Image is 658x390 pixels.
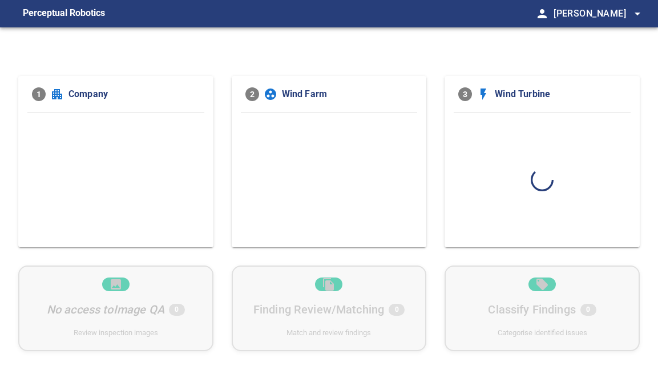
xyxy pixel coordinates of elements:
span: 2 [245,87,259,101]
span: arrow_drop_down [631,7,644,21]
span: person [535,7,549,21]
span: Wind Farm [282,87,413,101]
span: [PERSON_NAME] [554,6,644,22]
span: Wind Turbine [495,87,626,101]
span: 3 [458,87,472,101]
span: 1 [32,87,46,101]
button: [PERSON_NAME] [549,2,644,25]
span: Company [68,87,200,101]
figcaption: Perceptual Robotics [23,5,105,23]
